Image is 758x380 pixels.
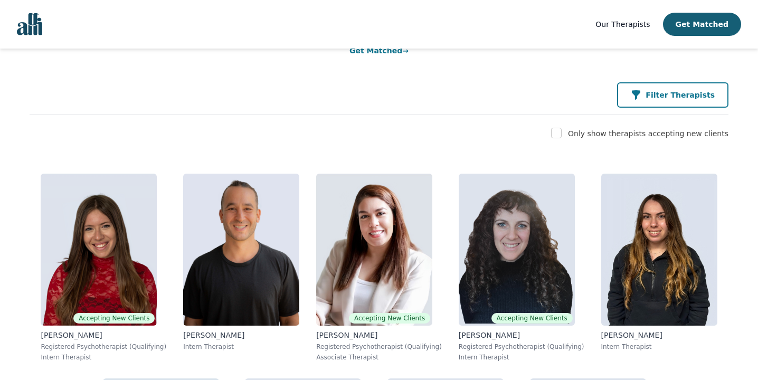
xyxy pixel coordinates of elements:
a: Mariangela_Servello[PERSON_NAME]Intern Therapist [593,165,726,370]
p: [PERSON_NAME] [41,330,166,340]
a: Ava_PouyandehAccepting New Clients[PERSON_NAME]Registered Psychotherapist (Qualifying)Associate T... [308,165,450,370]
p: Filter Therapists [646,90,715,100]
span: → [402,46,409,55]
p: [PERSON_NAME] [459,330,584,340]
button: Filter Therapists [617,82,728,108]
p: [PERSON_NAME] [183,330,299,340]
img: Ava_Pouyandeh [316,174,432,326]
a: Shira_BlakeAccepting New Clients[PERSON_NAME]Registered Psychotherapist (Qualifying)Intern Therapist [450,165,593,370]
a: Kavon_Banejad[PERSON_NAME]Intern Therapist [175,165,308,370]
span: Accepting New Clients [491,313,573,324]
a: Alisha_LevineAccepting New Clients[PERSON_NAME]Registered Psychotherapist (Qualifying)Intern Ther... [32,165,175,370]
img: Kavon_Banejad [183,174,299,326]
p: [PERSON_NAME] [316,330,442,340]
a: Our Therapists [595,18,650,31]
p: Registered Psychotherapist (Qualifying) [41,343,166,351]
p: Intern Therapist [601,343,717,351]
p: [PERSON_NAME] [601,330,717,340]
a: Get Matched [349,46,409,55]
p: Associate Therapist [316,353,442,362]
p: Intern Therapist [459,353,584,362]
button: Get Matched [663,13,741,36]
span: Accepting New Clients [349,313,430,324]
p: Intern Therapist [41,353,166,362]
label: Only show therapists accepting new clients [568,129,728,138]
img: Shira_Blake [459,174,575,326]
img: Alisha_Levine [41,174,157,326]
img: Mariangela_Servello [601,174,717,326]
img: alli logo [17,13,42,35]
p: Registered Psychotherapist (Qualifying) [459,343,584,351]
span: Our Therapists [595,20,650,28]
p: Registered Psychotherapist (Qualifying) [316,343,442,351]
span: Accepting New Clients [73,313,155,324]
p: Intern Therapist [183,343,299,351]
